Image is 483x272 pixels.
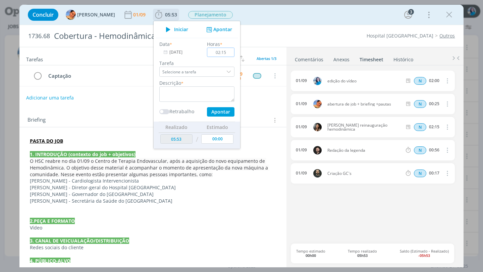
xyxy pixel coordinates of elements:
[357,253,368,258] b: 05h53
[188,11,233,19] button: Planejamento
[367,32,433,39] a: Hospital [GEOGRAPHIC_DATA]
[30,224,276,231] p: Vídeo
[30,151,136,157] strong: 1. INTRODUÇÃO (contexto do job + objetivos)
[296,78,307,83] div: 01/09
[66,10,76,20] img: L
[325,79,405,83] span: edição do vídeo
[46,72,187,80] div: Captação
[408,9,414,15] div: 3
[19,5,464,267] div: dialog
[325,123,405,131] span: [PERSON_NAME] reinauguração hemodinâmica
[313,100,322,108] img: L
[207,41,220,48] label: Horas
[414,169,426,177] div: Horas normais
[414,77,426,85] span: N
[30,258,70,264] strong: 4. PÚBLICO-ALVO
[77,12,115,17] span: [PERSON_NAME]
[429,171,439,176] div: 00:17
[439,32,455,39] a: Outros
[169,108,194,115] label: Retrabalho
[414,169,426,177] span: N
[359,53,384,63] a: Timesheet
[414,123,426,131] span: N
[414,100,426,108] span: N
[348,249,377,258] span: Tempo realizado
[153,21,240,149] ul: 05:53
[333,56,350,63] div: Anexos
[296,101,307,106] div: 01/09
[306,253,316,258] b: 00h00
[296,125,307,129] div: 01/09
[165,11,177,18] span: 05:53
[414,100,426,108] div: Horas normais
[30,178,276,184] p: [PERSON_NAME] - Cardiologista Intervencionista
[26,92,74,104] button: Adicionar uma tarefa
[414,77,426,85] div: Horas normais
[313,77,322,85] img: E
[174,27,188,32] span: Iniciar
[30,237,129,244] strong: 3. CANAL DE VEICUALAÇÃO/DISTRIBUIÇÃO
[296,249,325,258] span: Tempo estimado
[207,107,234,117] button: Apontar
[159,79,181,86] label: Descrição
[28,9,58,21] button: Concluir
[30,198,276,204] p: [PERSON_NAME] - Secretária da Saúde do [GEOGRAPHIC_DATA]
[296,171,307,176] div: 01/09
[162,25,189,34] button: Iniciar
[66,10,115,20] button: L[PERSON_NAME]
[133,12,147,17] div: 01/09
[294,53,324,63] a: Comentários
[313,169,322,178] img: P
[414,146,426,154] div: Horas normais
[325,172,405,176] span: Criação GC's
[30,138,63,144] a: PASTA DO JOB
[28,32,50,40] span: 1736.68
[205,26,232,33] button: Apontar
[30,184,276,191] p: [PERSON_NAME] - Diretor-geral do Hospital [GEOGRAPHIC_DATA]
[159,48,201,57] input: Data
[159,41,170,48] label: Data
[30,158,269,178] span: O HSC reabre no dia 01/09 o Centro de Terapia Endovascular, após a aquisição do novo equipamento ...
[296,148,307,152] div: 01/09
[429,101,439,106] div: 00:25
[403,9,414,20] button: 3
[414,123,426,131] div: Horas normais
[30,191,276,198] p: [PERSON_NAME] - Governador do [GEOGRAPHIC_DATA]
[429,125,439,129] div: 02:15
[400,249,449,258] span: Saldo (Estimado - Realizado)
[30,244,276,251] p: Redes sociais do cliente
[153,9,179,20] button: 05:53
[159,60,234,67] label: Tarefa
[429,78,439,83] div: 02:00
[257,56,276,61] span: Abertas 1/3
[313,123,322,131] img: B
[194,133,200,146] td: /
[414,146,426,154] span: N
[393,53,414,63] a: Histórico
[429,148,439,152] div: 00:56
[325,102,405,106] span: abertura de job + briefing +pautas
[325,148,405,152] span: Redação da legenda
[30,218,75,224] strong: 2.PEÇA E FORMATO
[313,146,322,154] img: B
[200,122,235,132] th: Estimado
[26,55,43,63] span: Tarefas
[159,122,194,132] th: Realizado
[418,253,430,258] b: -05h53
[33,12,54,17] span: Concluir
[240,56,245,62] img: arrow-down-up.svg
[51,28,274,44] div: Cobertura - Hemodinâmica
[28,116,46,125] span: Briefing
